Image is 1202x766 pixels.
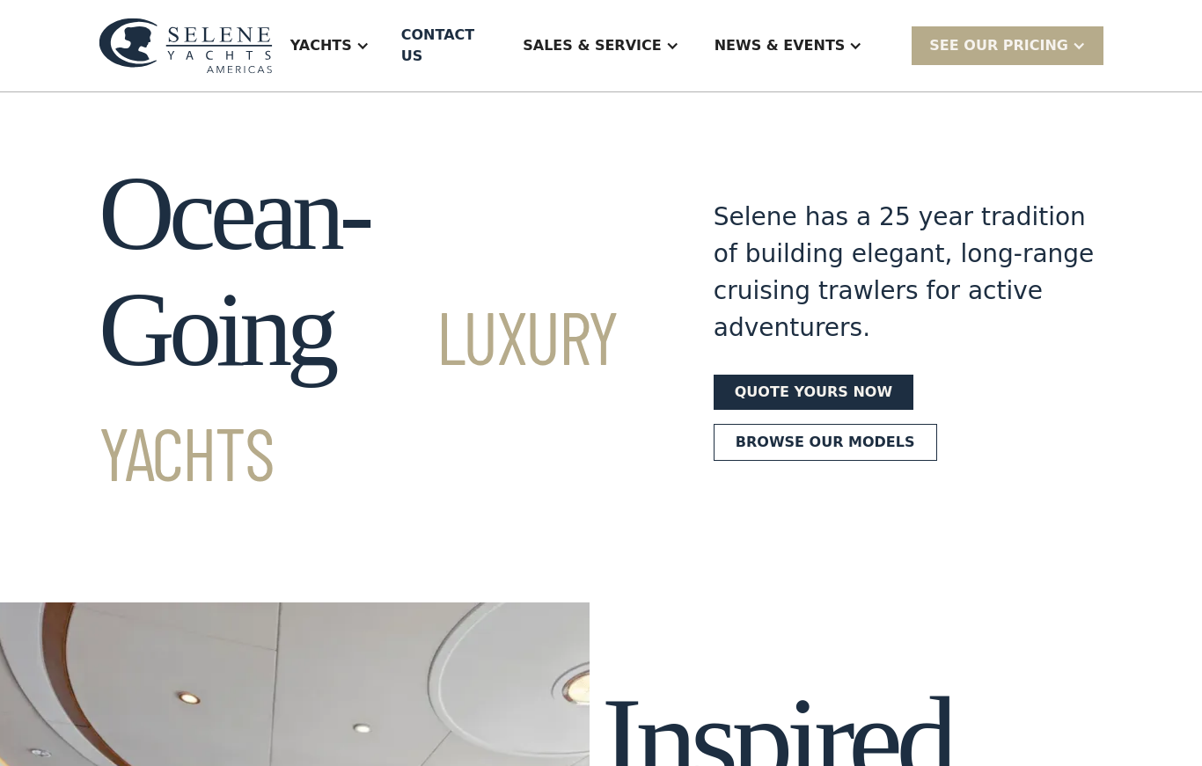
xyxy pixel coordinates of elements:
[290,35,352,56] div: Yachts
[401,25,492,67] div: Contact US
[99,156,650,504] h1: Ocean-Going
[714,424,937,461] a: Browse our models
[505,11,696,81] div: Sales & Service
[912,26,1103,64] div: SEE Our Pricing
[697,11,881,81] div: News & EVENTS
[715,35,846,56] div: News & EVENTS
[523,35,661,56] div: Sales & Service
[714,199,1103,347] div: Selene has a 25 year tradition of building elegant, long-range cruising trawlers for active adven...
[99,18,273,74] img: logo
[929,35,1068,56] div: SEE Our Pricing
[273,11,387,81] div: Yachts
[99,291,618,496] span: Luxury Yachts
[714,375,913,410] a: Quote yours now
